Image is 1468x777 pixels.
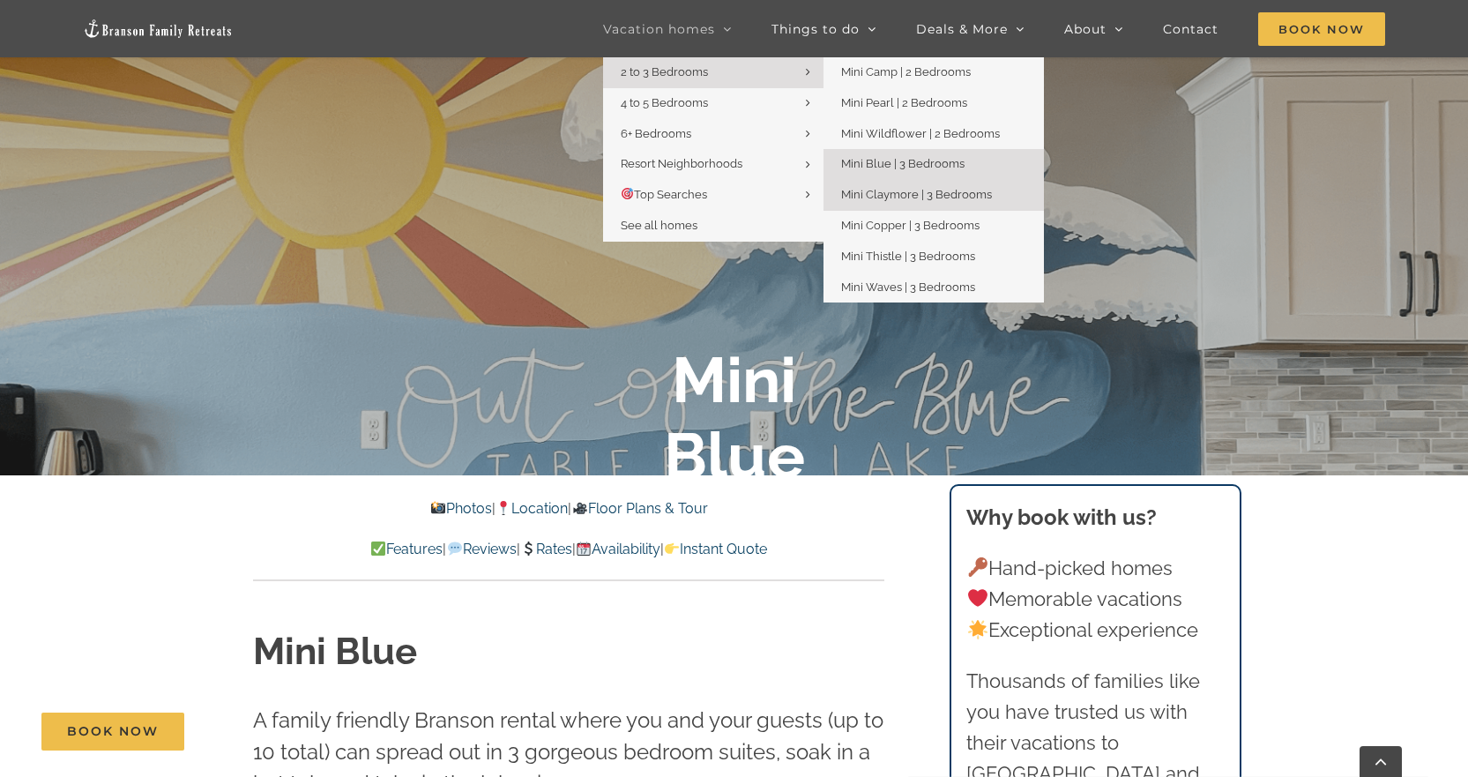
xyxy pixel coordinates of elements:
p: Hand-picked homes Memorable vacations Exceptional experience [966,553,1224,646]
img: 👉 [665,542,679,556]
h3: Why book with us? [966,502,1224,534]
span: Mini Pearl | 2 Bedrooms [841,96,967,109]
a: 4 to 5 Bedrooms [603,88,823,119]
span: 6+ Bedrooms [621,127,691,140]
span: Contact [1163,23,1218,35]
a: Rates [520,541,572,557]
a: Features [370,541,443,557]
a: Book Now [41,713,184,751]
img: 💬 [448,542,462,556]
a: Photos [430,500,492,517]
span: Mini Copper | 3 Bedrooms [841,219,980,232]
a: Floor Plans & Tour [571,500,707,517]
span: Top Searches [621,188,707,201]
span: Vacation homes [603,23,715,35]
span: About [1064,23,1107,35]
b: Mini Blue [664,342,805,493]
span: Book Now [1258,12,1385,46]
span: Things to do [771,23,860,35]
img: 🎯 [622,188,633,199]
span: Mini Claymore | 3 Bedrooms [841,188,992,201]
a: Availability [576,541,660,557]
a: Mini Blue | 3 Bedrooms [823,149,1044,180]
a: Mini Waves | 3 Bedrooms [823,273,1044,303]
span: 2 to 3 Bedrooms [621,65,708,78]
span: Mini Thistle | 3 Bedrooms [841,250,975,263]
span: Mini Wildflower | 2 Bedrooms [841,127,1000,140]
a: 6+ Bedrooms [603,119,823,150]
span: Mini Camp | 2 Bedrooms [841,65,971,78]
a: Mini Camp | 2 Bedrooms [823,57,1044,88]
a: Mini Copper | 3 Bedrooms [823,211,1044,242]
img: ❤️ [968,588,987,608]
img: Branson Family Retreats Logo [83,19,233,39]
span: Book Now [67,724,159,739]
img: ✅ [371,542,385,556]
img: 🔑 [968,557,987,577]
a: Mini Pearl | 2 Bedrooms [823,88,1044,119]
span: See all homes [621,219,697,232]
img: 🌟 [968,620,987,639]
img: 🎥 [573,501,587,515]
a: See all homes [603,211,823,242]
a: Mini Wildflower | 2 Bedrooms [823,119,1044,150]
img: 📍 [496,501,510,515]
a: Resort Neighborhoods [603,149,823,180]
img: 💲 [521,542,535,556]
p: | | [253,497,884,520]
a: 🎯Top Searches [603,180,823,211]
a: Mini Claymore | 3 Bedrooms [823,180,1044,211]
strong: Mini Blue [253,630,417,673]
span: Resort Neighborhoods [621,157,742,170]
a: Instant Quote [664,541,767,557]
img: 📆 [577,542,591,556]
span: Deals & More [916,23,1008,35]
span: Mini Waves | 3 Bedrooms [841,280,975,294]
span: Mini Blue | 3 Bedrooms [841,157,965,170]
a: Mini Thistle | 3 Bedrooms [823,242,1044,273]
a: Reviews [446,541,516,557]
a: 2 to 3 Bedrooms [603,57,823,88]
a: Location [496,500,568,517]
img: 📸 [431,501,445,515]
span: 4 to 5 Bedrooms [621,96,708,109]
p: | | | | [253,538,884,561]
